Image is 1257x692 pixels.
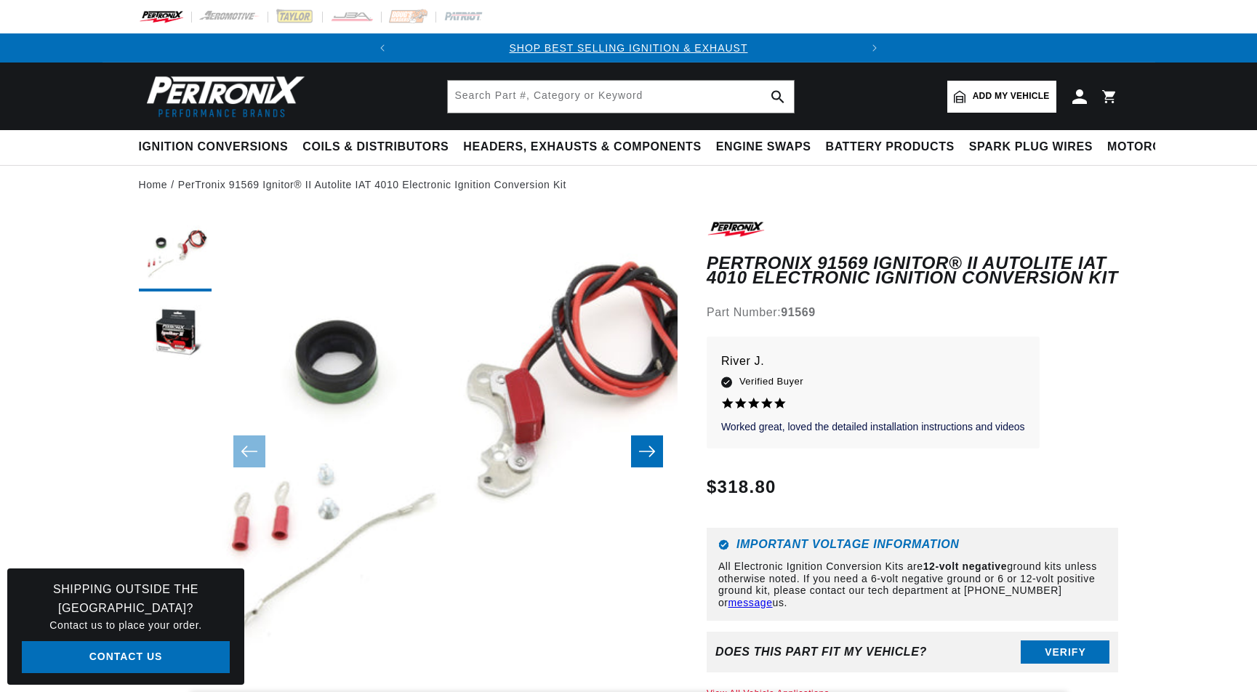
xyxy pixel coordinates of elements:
[631,435,663,467] button: Slide right
[707,474,776,500] span: $318.80
[707,303,1119,322] div: Part Number:
[103,33,1155,63] slideshow-component: Translation missing: en.sections.announcements.announcement_bar
[302,140,449,155] span: Coils & Distributors
[969,140,1093,155] span: Spark Plug Wires
[962,130,1100,164] summary: Spark Plug Wires
[707,256,1119,286] h1: PerTronix 91569 Ignitor® II Autolite IAT 4010 Electronic Ignition Conversion Kit
[397,40,859,56] div: Announcement
[22,580,230,617] h3: Shipping Outside the [GEOGRAPHIC_DATA]?
[716,140,811,155] span: Engine Swaps
[739,374,803,390] span: Verified Buyer
[781,306,816,318] strong: 91569
[721,420,1025,435] p: Worked great, loved the detailed installation instructions and videos
[397,40,859,56] div: 1 of 2
[718,539,1107,550] h6: Important Voltage Information
[448,81,794,113] input: Search Part #, Category or Keyword
[947,81,1056,113] a: Add my vehicle
[139,130,296,164] summary: Ignition Conversions
[728,597,773,608] a: message
[456,130,708,164] summary: Headers, Exhausts & Components
[368,33,397,63] button: Translation missing: en.sections.announcements.previous_announcement
[139,299,212,371] button: Load image 2 in gallery view
[826,140,955,155] span: Battery Products
[178,177,566,193] a: PerTronix 91569 Ignitor® II Autolite IAT 4010 Electronic Ignition Conversion Kit
[819,130,962,164] summary: Battery Products
[139,140,289,155] span: Ignition Conversions
[139,71,306,121] img: Pertronix
[22,617,230,633] p: Contact us to place your order.
[233,435,265,467] button: Slide left
[463,140,701,155] span: Headers, Exhausts & Components
[715,645,927,659] div: Does This part fit My vehicle?
[762,81,794,113] button: search button
[1100,130,1201,164] summary: Motorcycle
[139,177,168,193] a: Home
[721,351,1025,371] p: River J.
[860,33,889,63] button: Translation missing: en.sections.announcements.next_announcement
[1107,140,1194,155] span: Motorcycle
[1021,640,1109,664] button: Verify
[509,42,747,54] a: SHOP BEST SELLING IGNITION & EXHAUST
[139,219,212,291] button: Load image 1 in gallery view
[718,560,1107,609] p: All Electronic Ignition Conversion Kits are ground kits unless otherwise noted. If you need a 6-v...
[973,89,1050,103] span: Add my vehicle
[295,130,456,164] summary: Coils & Distributors
[22,641,230,674] a: Contact Us
[139,219,678,685] media-gallery: Gallery Viewer
[923,560,1007,572] strong: 12-volt negative
[709,130,819,164] summary: Engine Swaps
[139,177,1119,193] nav: breadcrumbs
